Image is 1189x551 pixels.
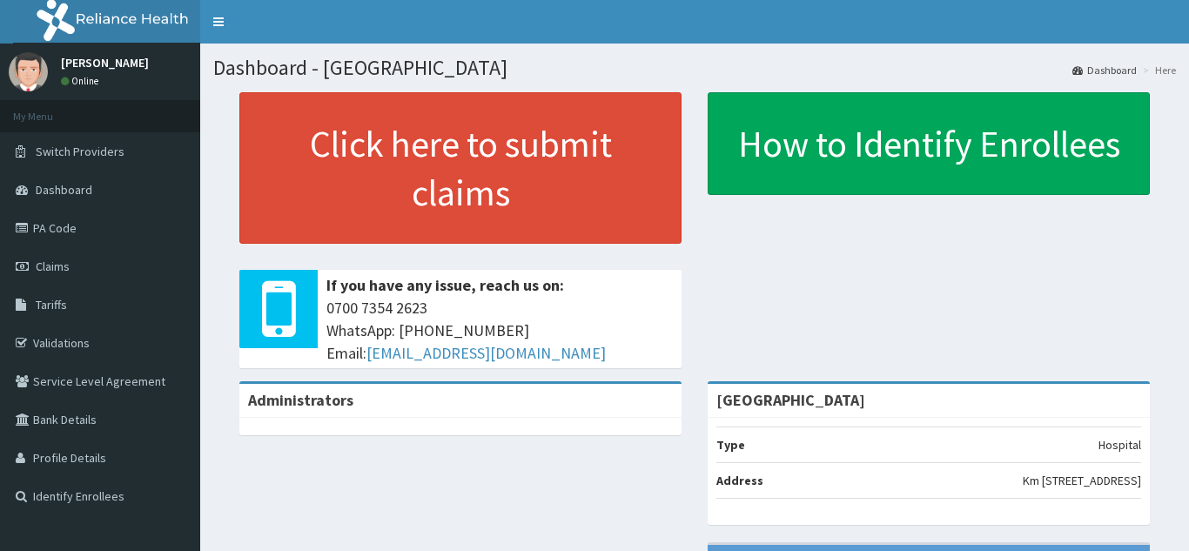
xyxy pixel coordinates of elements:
li: Here [1139,63,1176,77]
span: Switch Providers [36,144,124,159]
span: Claims [36,259,70,274]
a: How to Identify Enrollees [708,92,1150,195]
a: Dashboard [1072,63,1137,77]
p: Km [STREET_ADDRESS] [1023,472,1141,489]
b: Address [716,473,763,488]
b: Administrators [248,390,353,410]
strong: [GEOGRAPHIC_DATA] [716,390,865,410]
span: Tariffs [36,297,67,312]
a: Online [61,75,103,87]
span: Dashboard [36,182,92,198]
b: If you have any issue, reach us on: [326,275,564,295]
span: 0700 7354 2623 WhatsApp: [PHONE_NUMBER] Email: [326,297,673,364]
a: [EMAIL_ADDRESS][DOMAIN_NAME] [366,343,606,363]
a: Click here to submit claims [239,92,682,244]
img: User Image [9,52,48,91]
p: [PERSON_NAME] [61,57,149,69]
p: Hospital [1098,436,1141,454]
h1: Dashboard - [GEOGRAPHIC_DATA] [213,57,1176,79]
b: Type [716,437,745,453]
